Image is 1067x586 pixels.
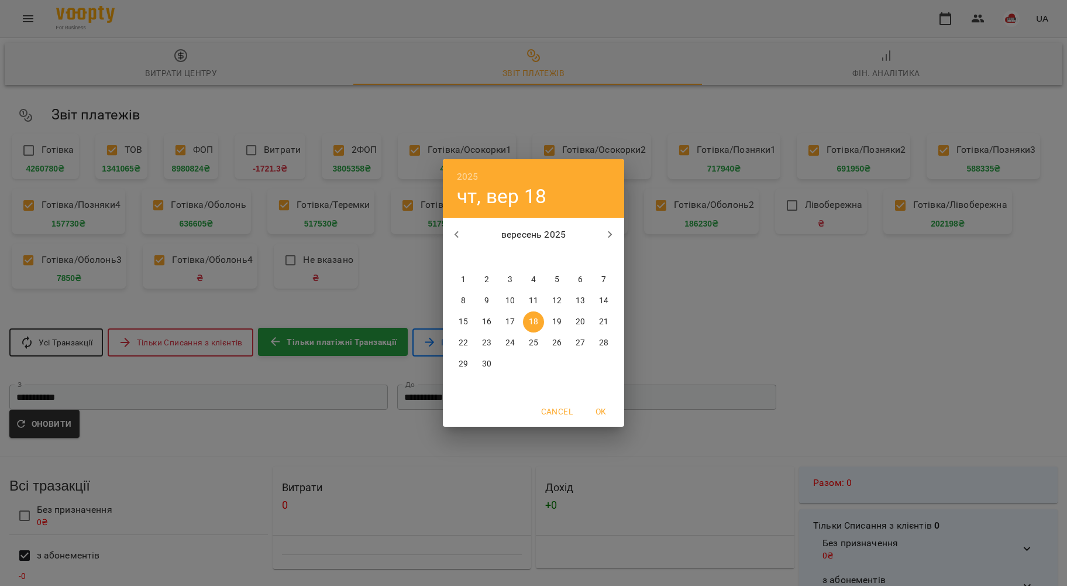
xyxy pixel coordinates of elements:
p: 23 [482,337,491,349]
span: ср [500,252,521,263]
span: чт [523,252,544,263]
p: 18 [529,316,538,328]
p: 10 [505,295,515,307]
button: 12 [546,290,567,311]
button: 11 [523,290,544,311]
p: 12 [552,295,562,307]
p: 27 [576,337,585,349]
p: 5 [555,274,559,286]
p: 29 [459,358,468,370]
button: 26 [546,333,567,354]
p: 14 [599,295,608,307]
button: 5 [546,269,567,290]
p: 4 [531,274,536,286]
button: 2 [476,269,497,290]
button: OK [582,401,619,422]
p: 24 [505,337,515,349]
button: 16 [476,311,497,333]
p: 8 [461,295,466,307]
p: 30 [482,358,491,370]
button: 9 [476,290,497,311]
button: 18 [523,311,544,333]
span: OK [587,405,615,419]
button: 23 [476,333,497,354]
span: нд [593,252,614,263]
p: 3 [508,274,512,286]
p: 20 [576,316,585,328]
button: 24 [500,333,521,354]
p: 28 [599,337,608,349]
button: 1 [453,269,474,290]
button: 8 [453,290,474,311]
p: 11 [529,295,538,307]
button: 13 [570,290,591,311]
button: 14 [593,290,614,311]
button: 27 [570,333,591,354]
p: 15 [459,316,468,328]
button: 3 [500,269,521,290]
button: 10 [500,290,521,311]
button: 28 [593,333,614,354]
p: 6 [578,274,583,286]
span: Cancel [541,405,573,419]
p: вересень 2025 [471,228,597,242]
button: 17 [500,311,521,333]
p: 1 [461,274,466,286]
button: 22 [453,333,474,354]
button: Cancel [536,401,577,422]
button: чт, вер 18 [457,184,546,208]
p: 2 [484,274,489,286]
p: 7 [601,274,606,286]
span: вт [476,252,497,263]
button: 6 [570,269,591,290]
p: 26 [552,337,562,349]
p: 13 [576,295,585,307]
p: 9 [484,295,489,307]
button: 21 [593,311,614,333]
p: 17 [505,316,515,328]
p: 22 [459,337,468,349]
span: пт [546,252,567,263]
button: 25 [523,333,544,354]
button: 4 [523,269,544,290]
button: 20 [570,311,591,333]
button: 7 [593,269,614,290]
button: 15 [453,311,474,333]
button: 19 [546,311,567,333]
p: 25 [529,337,538,349]
span: пн [453,252,474,263]
p: 21 [599,316,608,328]
p: 16 [482,316,491,328]
p: 19 [552,316,562,328]
span: сб [570,252,591,263]
button: 30 [476,354,497,375]
button: 29 [453,354,474,375]
button: 2025 [457,169,479,185]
